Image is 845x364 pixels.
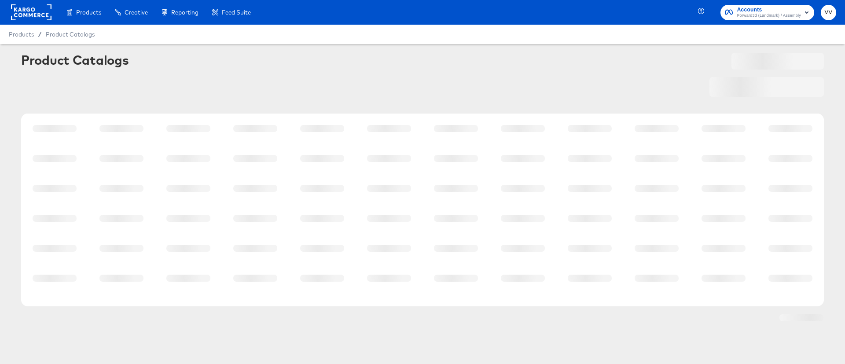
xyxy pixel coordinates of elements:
button: VV [821,5,836,20]
span: Accounts [737,5,801,15]
span: Products [76,9,101,16]
div: Product Catalogs [21,53,129,67]
span: Creative [125,9,148,16]
span: Products [9,31,34,38]
span: Reporting [171,9,198,16]
a: Product Catalogs [46,31,95,38]
span: / [34,31,46,38]
span: Feed Suite [222,9,251,16]
span: VV [824,7,833,18]
button: AccountsForward3d (Landmark) / Assembly [720,5,814,20]
span: Forward3d (Landmark) / Assembly [737,12,801,19]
